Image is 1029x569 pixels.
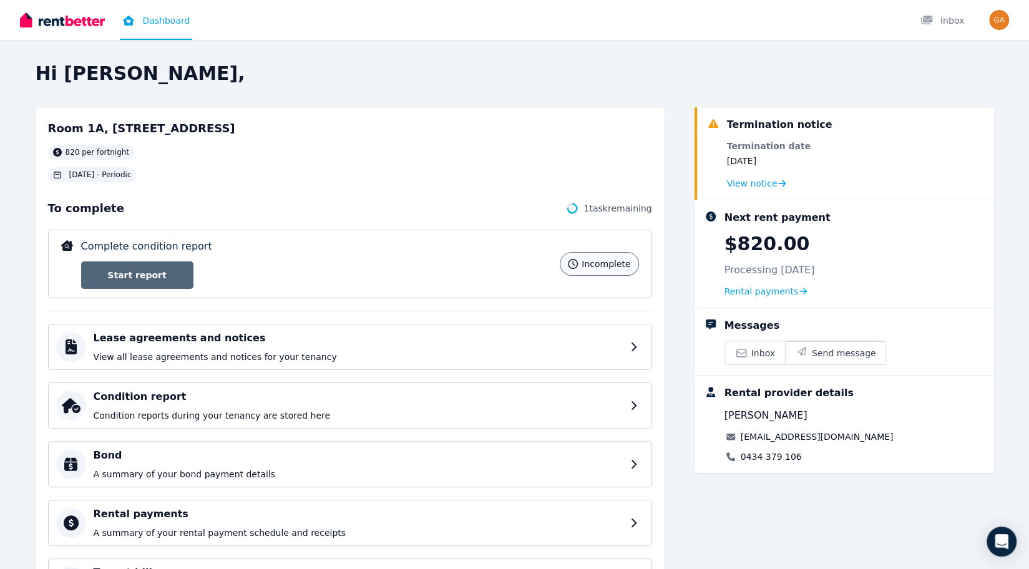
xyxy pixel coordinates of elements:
[48,200,124,217] span: To complete
[94,409,623,422] p: Condition reports during your tenancy are stored here
[727,117,832,132] div: Termination notice
[724,285,799,298] span: Rental payments
[81,261,193,289] a: Start report
[724,210,831,225] div: Next rent payment
[785,341,886,364] button: Send message
[725,341,785,364] a: Inbox
[727,155,811,167] dd: [DATE]
[48,120,235,137] h2: Room 1A, [STREET_ADDRESS]
[724,285,807,298] a: Rental payments
[724,318,779,333] div: Messages
[812,347,876,359] span: Send message
[20,11,105,29] img: RentBetter
[583,202,651,215] span: 1 task remaining
[724,386,854,401] div: Rental provider details
[582,258,630,270] span: incomplete
[94,468,623,480] p: A summary of your bond payment details
[727,177,778,190] span: View notice
[94,448,623,463] h4: Bond
[987,527,1017,557] div: Open Intercom Messenger
[69,170,132,180] span: [DATE] - Periodic
[741,450,802,463] a: 0434 379 106
[727,140,811,152] dt: Termination date
[741,430,894,443] a: [EMAIL_ADDRESS][DOMAIN_NAME]
[989,10,1009,30] img: Julian Gatt
[94,527,623,539] p: A summary of your rental payment schedule and receipts
[724,233,810,255] p: $820.00
[727,177,786,190] a: View notice
[61,240,73,251] img: Complete condition report
[751,347,775,359] span: Inbox
[94,507,623,522] h4: Rental payments
[36,62,994,85] h2: Hi [PERSON_NAME],
[920,14,964,27] div: Inbox
[81,239,212,254] p: Complete condition report
[94,389,623,404] h4: Condition report
[66,147,130,157] span: 820 per fortnight
[94,351,623,363] p: View all lease agreements and notices for your tenancy
[94,331,623,346] h4: Lease agreements and notices
[724,263,815,278] p: Processing [DATE]
[724,408,807,423] span: [PERSON_NAME]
